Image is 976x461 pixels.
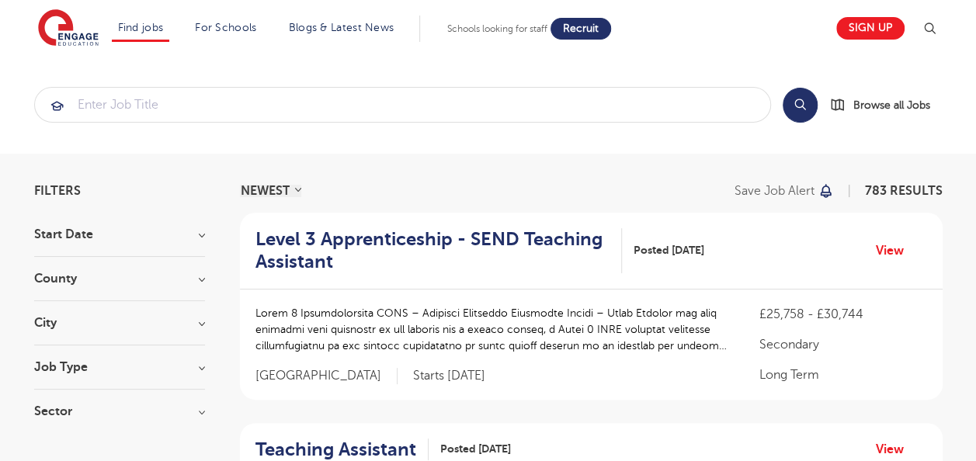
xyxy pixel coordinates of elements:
span: 783 RESULTS [865,184,943,198]
a: Sign up [836,17,905,40]
span: Posted [DATE] [440,441,511,457]
a: Blogs & Latest News [289,22,394,33]
button: Search [783,88,818,123]
span: [GEOGRAPHIC_DATA] [255,368,398,384]
h3: Start Date [34,228,205,241]
h2: Teaching Assistant [255,438,416,461]
p: Long Term [759,366,926,384]
a: Browse all Jobs [830,96,943,114]
div: Submit [34,87,771,123]
h3: City [34,317,205,329]
h3: Job Type [34,361,205,373]
h2: Level 3 Apprenticeship - SEND Teaching Assistant [255,228,610,273]
p: Secondary [759,335,926,354]
p: £25,758 - £30,744 [759,305,926,324]
p: Starts [DATE] [413,368,485,384]
button: Save job alert [735,185,835,197]
img: Engage Education [38,9,99,48]
a: Find jobs [118,22,164,33]
a: Level 3 Apprenticeship - SEND Teaching Assistant [255,228,623,273]
a: View [876,439,915,459]
input: Submit [35,88,770,122]
p: Lorem 8 Ipsumdolorsita CONS – Adipisci Elitseddo Eiusmodte Incidi – Utlab Etdolor mag aliq enimad... [255,305,728,354]
a: View [876,241,915,261]
span: Schools looking for staff [447,23,547,34]
span: Filters [34,185,81,197]
a: For Schools [195,22,256,33]
h3: County [34,272,205,285]
span: Recruit [563,23,599,34]
span: Browse all Jobs [853,96,930,114]
h3: Sector [34,405,205,418]
a: Teaching Assistant [255,438,429,461]
span: Posted [DATE] [634,242,704,258]
a: Recruit [551,18,611,40]
p: Save job alert [735,185,814,197]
